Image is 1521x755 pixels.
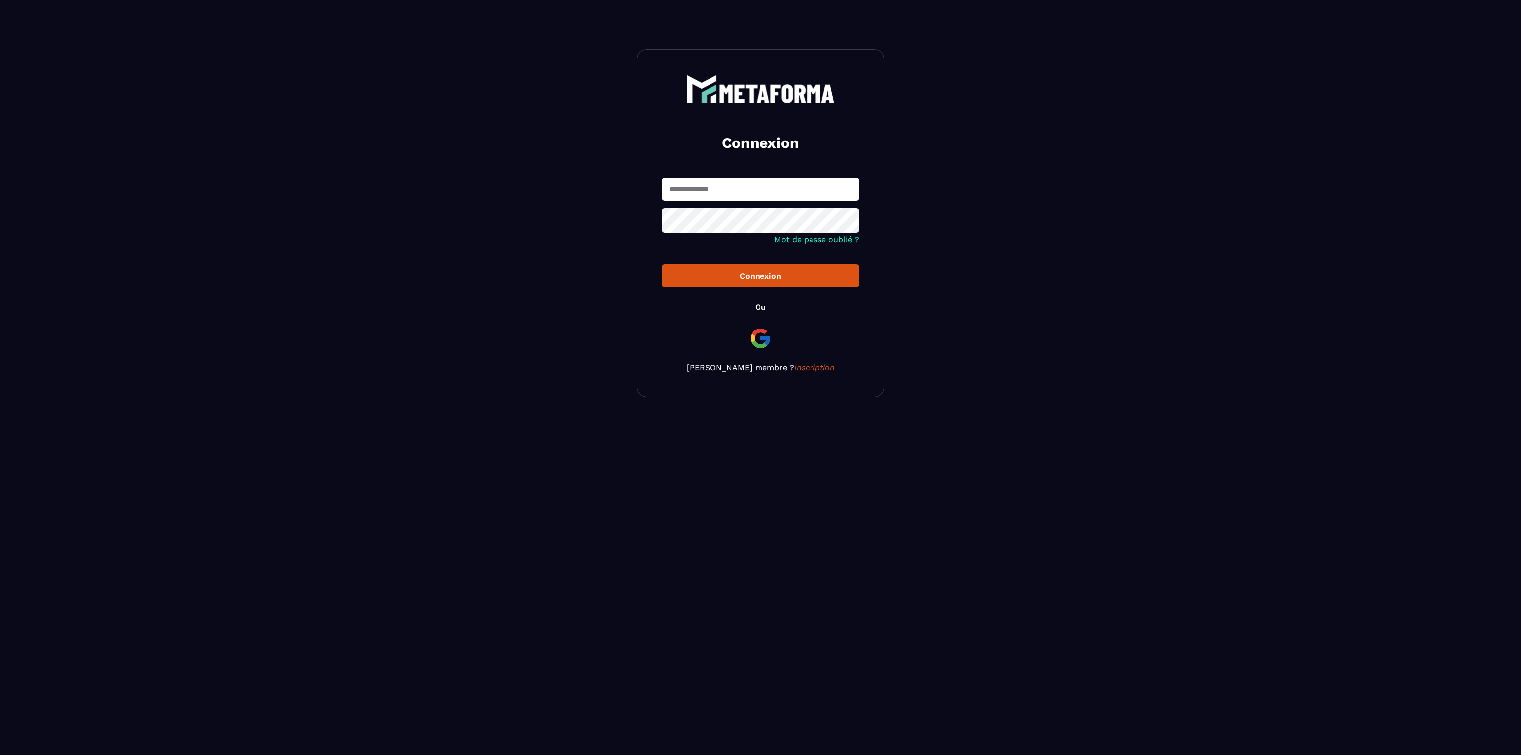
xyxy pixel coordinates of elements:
a: Mot de passe oublié ? [774,235,859,244]
h2: Connexion [674,133,847,153]
div: Connexion [670,271,851,281]
p: Ou [755,302,766,312]
p: [PERSON_NAME] membre ? [662,363,859,372]
img: google [749,327,772,350]
img: logo [686,75,835,103]
a: Inscription [794,363,835,372]
a: logo [662,75,859,103]
button: Connexion [662,264,859,287]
